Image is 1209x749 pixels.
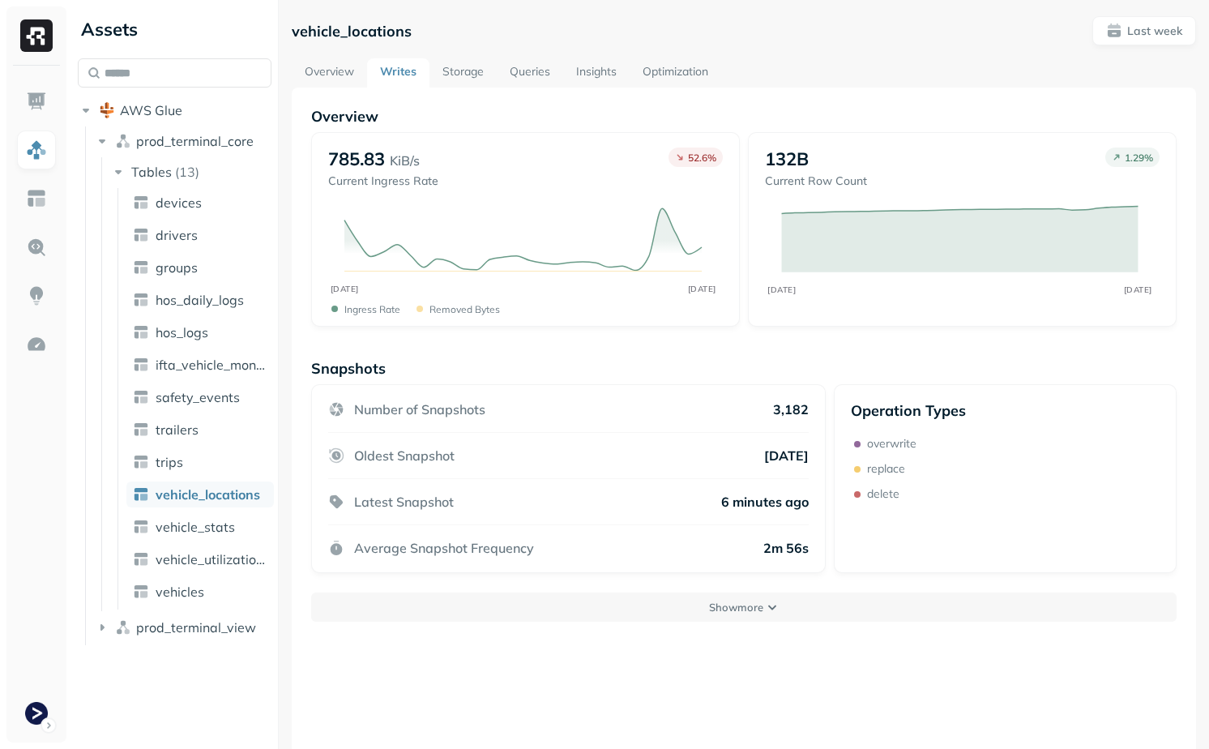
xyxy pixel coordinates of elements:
[133,227,149,243] img: table
[721,494,809,510] p: 6 minutes ago
[390,151,420,170] p: KiB/s
[156,454,183,470] span: trips
[126,287,274,313] a: hos_daily_logs
[126,352,274,378] a: ifta_vehicle_months
[26,334,47,355] img: Optimization
[563,58,630,88] a: Insights
[133,357,149,373] img: table
[26,237,47,258] img: Query Explorer
[354,540,534,556] p: Average Snapshot Frequency
[867,461,905,477] p: replace
[156,389,240,405] span: safety_events
[1127,24,1182,39] p: Last week
[497,58,563,88] a: Queries
[175,164,199,180] p: ( 13 )
[767,285,796,294] tspan: [DATE]
[344,303,400,315] p: Ingress Rate
[867,486,899,502] p: delete
[115,133,131,149] img: namespace
[328,148,385,170] p: 785.83
[156,227,198,243] span: drivers
[94,614,272,640] button: prod_terminal_view
[1124,285,1152,294] tspan: [DATE]
[26,139,47,160] img: Assets
[311,359,386,378] p: Snapshots
[867,436,916,452] p: overwrite
[136,619,256,636] span: prod_terminal_view
[709,600,763,615] p: Show more
[133,259,149,276] img: table
[311,593,1177,622] button: Showmore
[156,195,202,211] span: devices
[126,579,274,605] a: vehicles
[292,22,412,41] p: vehicle_locations
[292,58,367,88] a: Overview
[126,481,274,507] a: vehicle_locations
[133,584,149,600] img: table
[156,292,244,308] span: hos_daily_logs
[120,102,182,118] span: AWS Glue
[156,584,204,600] span: vehicles
[115,619,131,636] img: namespace
[630,58,721,88] a: Optimization
[429,58,497,88] a: Storage
[354,494,454,510] p: Latest Snapshot
[78,97,271,123] button: AWS Glue
[99,102,115,118] img: root
[126,384,274,410] a: safety_events
[126,222,274,248] a: drivers
[26,285,47,306] img: Insights
[133,551,149,567] img: table
[126,190,274,216] a: devices
[328,173,438,189] p: Current Ingress Rate
[136,133,254,149] span: prod_terminal_core
[133,519,149,535] img: table
[133,324,149,340] img: table
[688,284,716,294] tspan: [DATE]
[1125,152,1153,164] p: 1.29 %
[765,173,867,189] p: Current Row Count
[1092,16,1196,45] button: Last week
[311,107,1177,126] p: Overview
[94,128,272,154] button: prod_terminal_core
[133,195,149,211] img: table
[331,284,359,294] tspan: [DATE]
[133,486,149,503] img: table
[131,164,172,180] span: Tables
[133,389,149,405] img: table
[126,319,274,345] a: hos_logs
[25,702,48,725] img: Terminal
[78,16,271,42] div: Assets
[764,447,809,464] p: [DATE]
[354,401,485,417] p: Number of Snapshots
[765,148,809,170] p: 132B
[126,449,274,475] a: trips
[851,401,966,420] p: Operation Types
[26,188,47,209] img: Asset Explorer
[126,417,274,443] a: trailers
[688,152,716,164] p: 52.6 %
[156,519,235,535] span: vehicle_stats
[20,19,53,52] img: Ryft
[156,259,198,276] span: groups
[156,422,199,438] span: trailers
[773,401,809,417] p: 3,182
[126,514,274,540] a: vehicle_stats
[156,551,267,567] span: vehicle_utilization_day
[156,486,260,503] span: vehicle_locations
[133,292,149,308] img: table
[763,540,809,556] p: 2m 56s
[354,447,455,464] p: Oldest Snapshot
[429,303,500,315] p: Removed bytes
[126,255,274,280] a: groups
[367,58,429,88] a: Writes
[133,454,149,470] img: table
[156,357,267,373] span: ifta_vehicle_months
[126,546,274,572] a: vehicle_utilization_day
[110,159,273,185] button: Tables(13)
[133,422,149,438] img: table
[26,91,47,112] img: Dashboard
[156,324,208,340] span: hos_logs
